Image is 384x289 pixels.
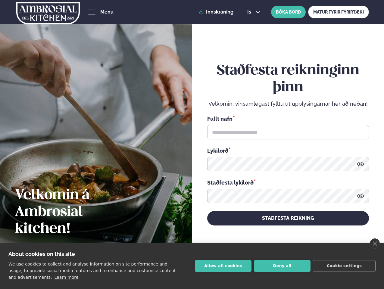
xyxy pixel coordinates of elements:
[16,1,80,26] img: logo
[207,211,369,225] button: STAÐFESTA REIKNING
[242,10,265,14] button: is
[199,9,233,15] a: Innskráning
[247,10,253,14] span: is
[271,6,306,18] button: BÓKA BORÐ
[88,8,95,16] button: hamburger
[207,115,369,123] div: Fullt nafn
[308,6,369,18] a: MATUR FYRIR FYRIRTÆKI
[207,100,369,107] p: Velkomin, vinsamlegast fylltu út upplýsingarnar hér að neðan!
[207,179,369,186] div: Staðfesta lykilorð
[313,260,376,272] button: Cookie settings
[15,187,140,238] h2: Velkomin á Ambrosial kitchen!
[8,262,176,280] p: We use cookies to collect and analyse information on site performance and usage, to provide socia...
[195,260,251,272] button: Allow all cookies
[8,251,75,257] strong: About cookies on this site
[55,275,79,280] a: Learn more
[370,238,380,249] a: close
[207,147,369,154] div: Lykilorð
[254,260,311,272] button: Deny all
[207,62,369,96] h2: Staðfesta reikninginn þinn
